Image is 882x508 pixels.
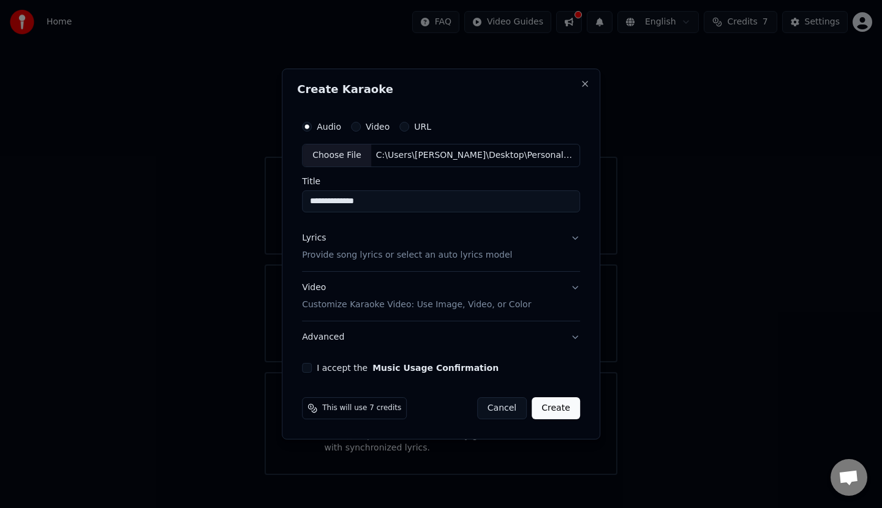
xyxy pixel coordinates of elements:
[532,397,580,419] button: Create
[302,282,531,311] div: Video
[302,222,580,271] button: LyricsProvide song lyrics or select an auto lyrics model
[302,232,326,244] div: Lyrics
[366,122,390,131] label: Video
[317,122,341,131] label: Audio
[302,177,580,185] label: Title
[322,403,401,413] span: This will use 7 credits
[317,364,499,372] label: I accept the
[303,144,371,166] div: Choose File
[302,249,512,261] p: Provide song lyrics or select an auto lyrics model
[477,397,527,419] button: Cancel
[372,364,499,372] button: I accept the
[302,321,580,353] button: Advanced
[302,299,531,311] p: Customize Karaoke Video: Use Image, Video, or Color
[302,272,580,321] button: VideoCustomize Karaoke Video: Use Image, Video, or Color
[414,122,431,131] label: URL
[371,149,579,162] div: C:\Users\[PERSON_NAME]\Desktop\Personal\50 años\ymca\Ultimo (final).wav
[297,84,585,95] h2: Create Karaoke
